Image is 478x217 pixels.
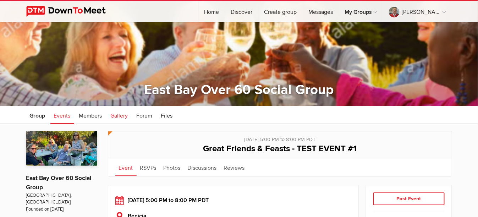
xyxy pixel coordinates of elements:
a: Messages [303,1,339,22]
span: Events [54,112,71,119]
a: Discussions [184,158,220,176]
a: Files [158,106,176,124]
div: [DATE] 5:00 PM to 8:00 PM PDT [115,196,352,205]
a: East Bay Over 60 Social Group [144,82,334,98]
a: East Bay Over 60 Social Group [26,174,92,191]
span: Great Friends & Feasts - TEST EVENT #1 [203,143,357,154]
a: Forum [133,106,156,124]
a: Photos [160,158,184,176]
a: Discover [225,1,258,22]
a: My Groups [339,1,383,22]
span: [GEOGRAPHIC_DATA], [GEOGRAPHIC_DATA] [26,192,97,206]
span: Gallery [111,112,128,119]
div: Past Event [373,192,445,205]
a: Create group [259,1,303,22]
span: Files [161,112,173,119]
a: Gallery [107,106,132,124]
span: Founded on [DATE] [26,206,97,213]
span: Group [30,112,45,119]
span: Members [79,112,102,119]
a: Event [115,158,137,176]
a: Members [76,106,106,124]
img: DownToMeet [26,6,117,17]
div: [DATE] 5:00 PM to 8:00 PM PDT [115,131,445,143]
a: [PERSON_NAME] [383,1,452,22]
a: Events [50,106,74,124]
span: Forum [137,112,153,119]
a: RSVPs [137,158,160,176]
a: Group [26,106,49,124]
a: Home [199,1,225,22]
a: Reviews [220,158,248,176]
img: East Bay Over 60 Social Group [26,131,97,166]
